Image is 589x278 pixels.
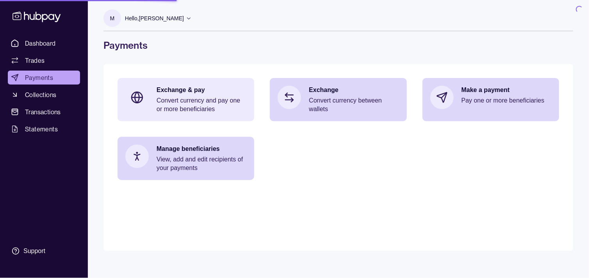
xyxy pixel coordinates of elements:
p: Exchange [309,86,399,94]
a: Dashboard [8,36,80,50]
p: Manage beneficiaries [157,145,246,153]
p: Make a payment [462,86,552,94]
a: ExchangeConvert currency between wallets [270,78,407,121]
span: Payments [25,73,53,82]
div: Support [23,247,45,255]
a: Manage beneficiariesView, add and edit recipients of your payments [118,137,254,180]
span: Trades [25,56,45,65]
a: Payments [8,71,80,85]
a: Trades [8,53,80,67]
p: M [110,14,115,23]
a: Make a paymentPay one or more beneficiaries [423,78,559,117]
h1: Payments [104,39,573,51]
span: Statements [25,124,58,134]
a: Statements [8,122,80,136]
p: Convert currency and pay one or more beneficiaries [157,96,246,113]
a: Collections [8,88,80,102]
p: Convert currency between wallets [309,96,399,113]
p: Pay one or more beneficiaries [462,96,552,105]
span: Dashboard [25,39,56,48]
a: Exchange & payConvert currency and pay one or more beneficiaries [118,78,254,121]
p: View, add and edit recipients of your payments [157,155,246,172]
p: Exchange & pay [157,86,246,94]
a: Transactions [8,105,80,119]
span: Transactions [25,107,61,117]
a: Support [8,243,80,259]
p: Hello, [PERSON_NAME] [125,14,184,23]
span: Collections [25,90,56,99]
